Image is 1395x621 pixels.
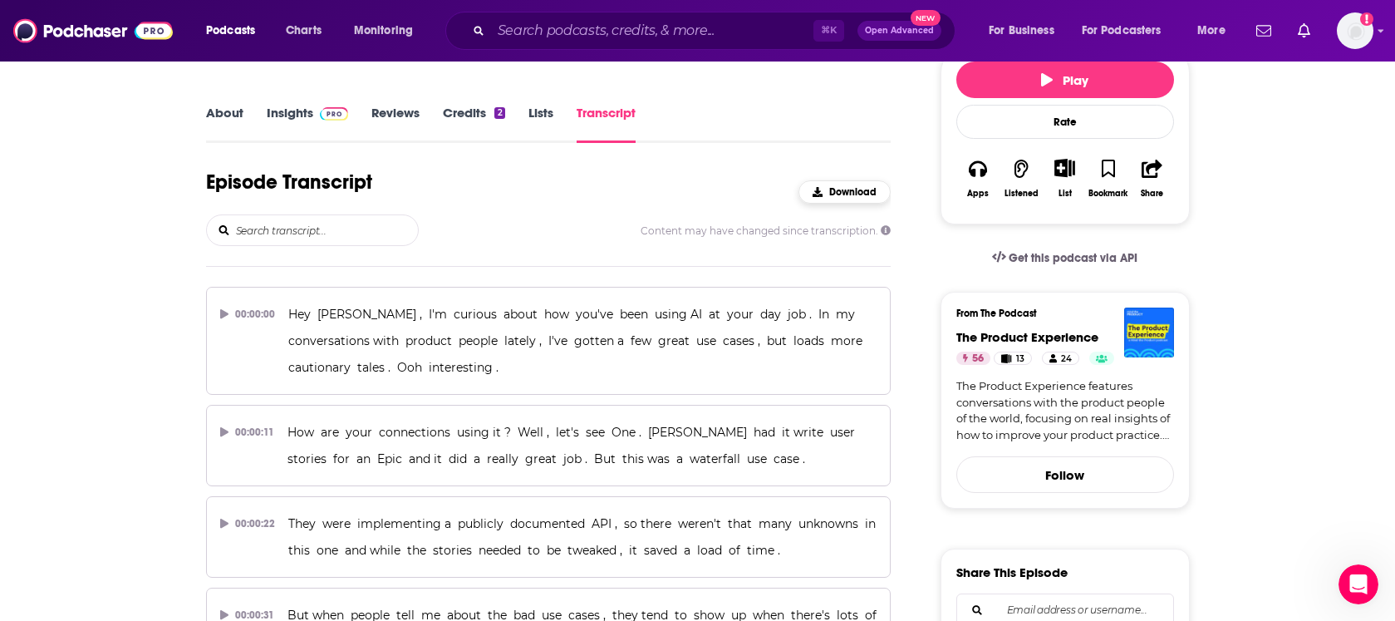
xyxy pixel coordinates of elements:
[206,287,892,395] button: 00:00:00Hey [PERSON_NAME] , I'm curious about how you've been using AI at your day job . In my co...
[956,378,1174,443] a: The Product Experience features conversations with the product people of the world, focusing on r...
[956,105,1174,139] div: Rate
[813,20,844,42] span: ⌘ K
[798,180,891,204] button: Download
[206,170,372,195] h1: Episode Transcript
[865,27,934,35] span: Open Advanced
[1130,148,1173,209] button: Share
[1087,148,1130,209] button: Bookmark
[956,62,1174,98] button: Play
[1016,351,1024,367] span: 13
[979,238,1152,278] a: Get this podcast via API
[1059,188,1072,199] div: List
[371,105,420,143] a: Reviews
[1186,17,1246,44] button: open menu
[911,10,941,26] span: New
[206,496,892,578] button: 00:00:22They were implementing a publicly documented API , so there weren't that many unknowns in...
[1042,352,1079,365] a: 24
[206,19,255,42] span: Podcasts
[1000,148,1043,209] button: Listened
[1197,19,1226,42] span: More
[220,301,276,328] div: 00:00:00
[286,19,322,42] span: Charts
[494,107,504,119] div: 2
[977,17,1075,44] button: open menu
[1337,12,1373,49] button: Show profile menu
[1043,148,1086,209] div: Show More ButtonList
[967,189,989,199] div: Apps
[956,456,1174,493] button: Follow
[577,105,636,143] a: Transcript
[194,17,277,44] button: open menu
[1337,12,1373,49] span: Logged in as Inkhouse1
[956,329,1098,345] a: The Product Experience
[972,351,984,367] span: 56
[206,405,892,486] button: 00:00:11How are your connections using it ? Well , let's see One . [PERSON_NAME] had it write use...
[1071,17,1186,44] button: open menu
[994,352,1031,365] a: 13
[1360,12,1373,26] svg: Add a profile image
[989,19,1054,42] span: For Business
[829,186,877,198] span: Download
[13,15,173,47] img: Podchaser - Follow, Share and Rate Podcasts
[288,516,882,558] span: They were implementing a publicly documented API , so there weren't that many unknowns in this on...
[1088,189,1127,199] div: Bookmark
[461,12,971,50] div: Search podcasts, credits, & more...
[1337,12,1373,49] img: User Profile
[1004,189,1039,199] div: Listened
[956,352,990,365] a: 56
[1291,17,1317,45] a: Show notifications dropdown
[267,105,349,143] a: InsightsPodchaser Pro
[342,17,435,44] button: open menu
[1250,17,1278,45] a: Show notifications dropdown
[1048,159,1082,177] button: Show More Button
[956,564,1068,580] h3: Share This Episode
[1061,351,1072,367] span: 24
[641,224,891,237] span: Content may have changed since transcription.
[491,17,813,44] input: Search podcasts, credits, & more...
[1339,564,1378,604] iframe: Intercom live chat
[956,148,1000,209] button: Apps
[275,17,332,44] a: Charts
[220,419,275,446] div: 00:00:11
[206,105,243,143] a: About
[857,21,941,41] button: Open AdvancedNew
[320,107,349,121] img: Podchaser Pro
[220,510,276,537] div: 00:00:22
[354,19,413,42] span: Monitoring
[1009,251,1137,265] span: Get this podcast via API
[1041,72,1088,88] span: Play
[528,105,553,143] a: Lists
[287,425,862,466] span: How are your connections using it ? Well , let's see One . [PERSON_NAME] had it write user storie...
[1082,19,1162,42] span: For Podcasters
[443,105,504,143] a: Credits2
[288,307,866,375] span: Hey [PERSON_NAME] , I'm curious about how you've been using AI at your day job . In my conversati...
[1141,189,1163,199] div: Share
[956,308,1161,319] h3: From The Podcast
[1124,308,1174,357] img: The Product Experience
[234,215,418,245] input: Search transcript...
